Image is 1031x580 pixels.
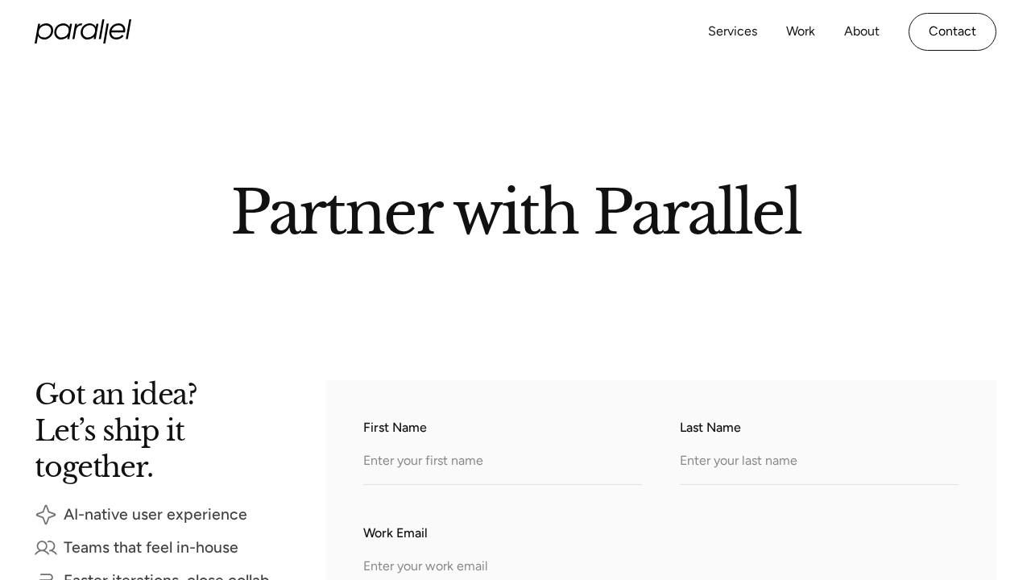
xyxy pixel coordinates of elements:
[363,418,643,437] label: First Name
[89,184,942,235] h2: Partner with Parallel
[363,441,643,485] input: Enter your first name
[64,541,238,553] div: Teams that feel in-house
[844,20,880,43] a: About
[35,380,277,477] h2: Got an idea? Let’s ship it together.
[363,524,959,543] label: Work Email
[35,19,131,43] a: home
[680,441,959,485] input: Enter your last name
[909,13,996,51] a: Contact
[786,20,815,43] a: Work
[64,508,247,520] div: AI-native user experience
[680,418,959,437] label: Last Name
[708,20,757,43] a: Services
